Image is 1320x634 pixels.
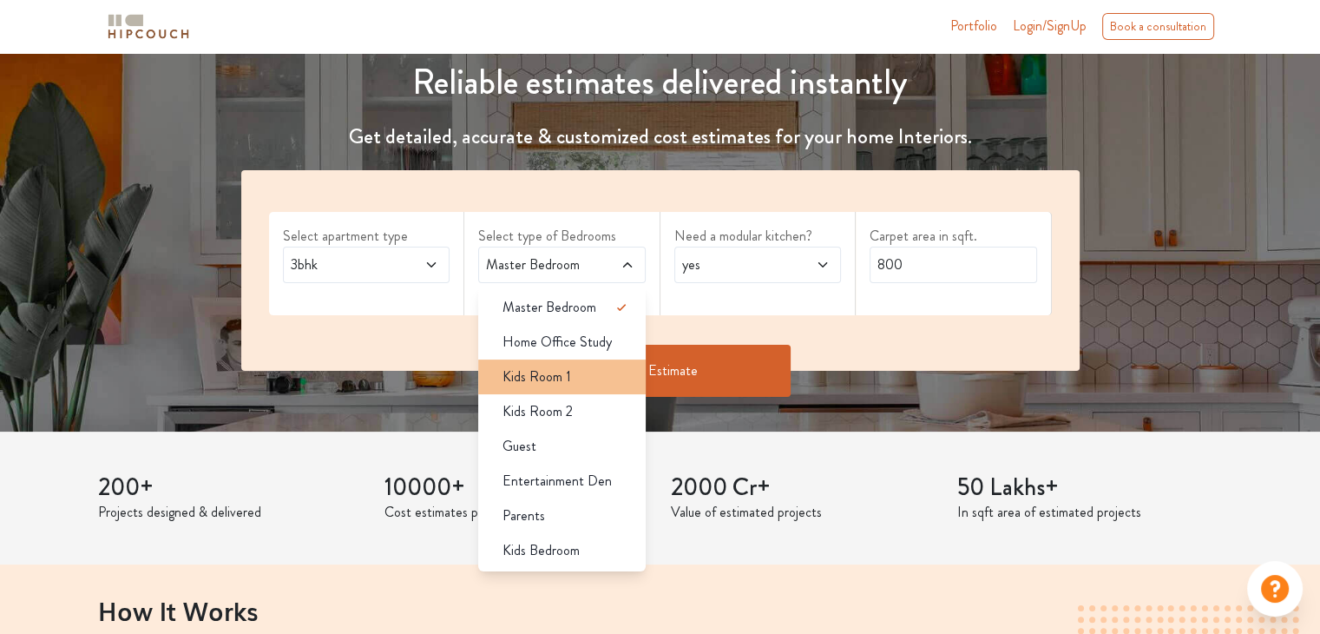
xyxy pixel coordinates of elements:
p: Cost estimates provided [384,502,650,523]
h2: How It Works [98,596,1223,625]
span: Master Bedroom [483,254,596,275]
h3: 2000 Cr+ [671,473,936,503]
span: Kids Bedroom [502,540,580,561]
div: Book a consultation [1102,13,1214,40]
label: Need a modular kitchen? [674,226,842,247]
a: Portfolio [950,16,997,36]
div: select 2 more room(s) [478,283,646,301]
span: yes [679,254,792,275]
p: Projects designed & delivered [98,502,364,523]
span: Parents [502,505,545,526]
span: 3bhk [287,254,401,275]
span: Kids Room 2 [502,401,573,422]
img: logo-horizontal.svg [105,11,192,42]
label: Select apartment type [283,226,450,247]
span: Kids Room 1 [502,367,571,387]
span: logo-horizontal.svg [105,7,192,46]
button: Get Estimate [530,345,791,397]
span: Master Bedroom [502,297,596,318]
h3: 200+ [98,473,364,503]
p: Value of estimated projects [671,502,936,523]
label: Select type of Bedrooms [478,226,646,247]
span: Guest [502,436,536,457]
span: Entertainment Den [502,471,612,492]
p: In sqft area of estimated projects [957,502,1223,523]
h4: Get detailed, accurate & customized cost estimates for your home Interiors. [231,124,1090,149]
h1: Reliable estimates delivered instantly [231,62,1090,103]
h3: 50 Lakhs+ [957,473,1223,503]
input: Enter area sqft [870,247,1037,283]
label: Carpet area in sqft. [870,226,1037,247]
span: Login/SignUp [1013,16,1087,36]
h3: 10000+ [384,473,650,503]
span: Home Office Study [502,332,612,353]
